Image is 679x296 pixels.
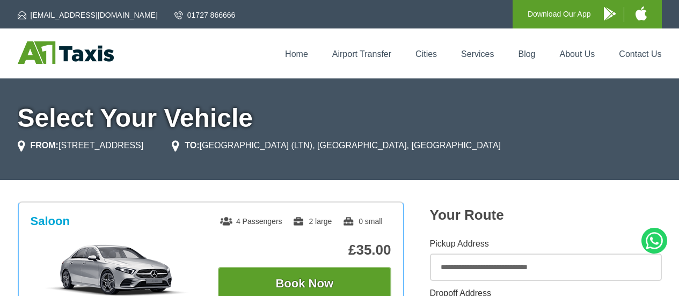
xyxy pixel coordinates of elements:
[18,10,158,20] a: [EMAIL_ADDRESS][DOMAIN_NAME]
[528,8,591,21] p: Download Our App
[172,139,501,152] li: [GEOGRAPHIC_DATA] (LTN), [GEOGRAPHIC_DATA], [GEOGRAPHIC_DATA]
[31,141,59,150] strong: FROM:
[18,139,144,152] li: [STREET_ADDRESS]
[518,49,535,59] a: Blog
[332,49,391,59] a: Airport Transfer
[415,49,437,59] a: Cities
[430,240,662,248] label: Pickup Address
[18,41,114,64] img: A1 Taxis St Albans LTD
[218,242,391,258] p: £35.00
[293,217,332,226] span: 2 large
[220,217,282,226] span: 4 Passengers
[185,141,199,150] strong: TO:
[619,49,661,59] a: Contact Us
[560,49,595,59] a: About Us
[461,49,494,59] a: Services
[604,7,616,20] img: A1 Taxis Android App
[342,217,382,226] span: 0 small
[636,6,647,20] img: A1 Taxis iPhone App
[174,10,236,20] a: 01727 866666
[285,49,308,59] a: Home
[430,207,662,223] h2: Your Route
[18,105,662,131] h1: Select Your Vehicle
[31,214,70,228] h3: Saloon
